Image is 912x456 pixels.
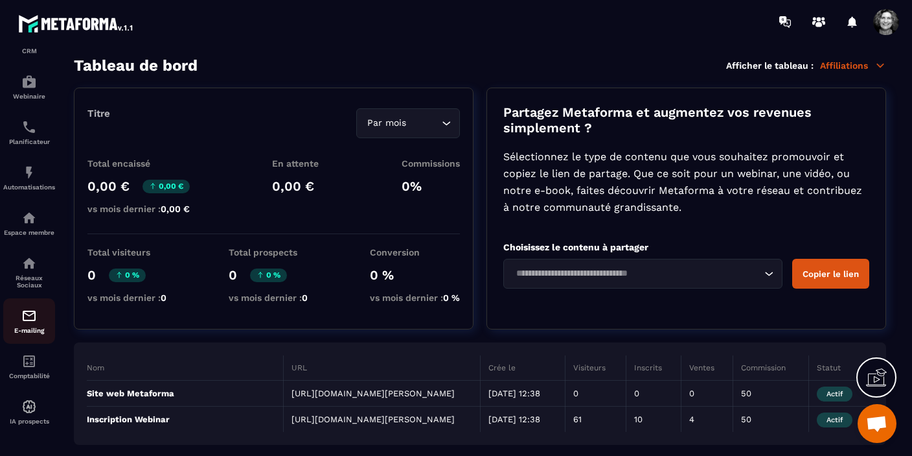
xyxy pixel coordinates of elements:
p: Affiliations [820,60,886,71]
p: Partagez Metaforma et augmentez vos revenues simplement ? [503,104,869,136]
img: automations [21,210,37,226]
a: automationsautomationsAutomatisations [3,155,55,200]
span: Actif [817,413,852,427]
img: scheduler [21,119,37,135]
p: Afficher le tableau : [726,60,814,71]
img: accountant [21,354,37,369]
p: 0 % [250,269,287,282]
div: Search for option [503,259,782,289]
td: 0 [565,381,626,407]
th: Crée le [480,355,565,381]
span: Par mois [365,116,409,130]
h3: Tableau de bord [74,56,198,75]
a: schedulerschedulerPlanificateur [3,110,55,155]
input: Search for option [512,267,761,281]
img: automations [21,74,37,90]
td: 10 [626,407,681,433]
td: 61 [565,407,626,433]
p: E-mailing [3,327,55,334]
a: accountantaccountantComptabilité [3,344,55,389]
p: Comptabilité [3,372,55,379]
p: 0,00 € [87,178,130,194]
td: [URL][DOMAIN_NAME][PERSON_NAME] [284,407,481,433]
a: automationsautomationsWebinaire [3,64,55,110]
span: Actif [817,387,852,402]
td: 0 [681,381,733,407]
p: Total prospects [229,247,308,258]
p: 0 % [370,267,460,283]
p: IA prospects [3,418,55,425]
td: 0 [626,381,681,407]
p: 0 [229,267,237,283]
p: Commissions [402,158,460,169]
p: Conversion [370,247,460,258]
p: Espace membre [3,229,55,236]
div: Search for option [356,108,460,138]
img: automations [21,399,37,414]
th: Statut [809,355,873,381]
a: emailemailE-mailing [3,298,55,344]
p: Inscription Webinar [87,414,275,424]
p: vs mois dernier : [229,293,308,303]
p: Planificateur [3,138,55,145]
img: email [21,308,37,324]
p: Webinaire [3,93,55,100]
span: 0 [161,293,166,303]
td: 50 [733,381,809,407]
p: 0% [402,178,460,194]
p: Total visiteurs [87,247,166,258]
span: 0 [302,293,308,303]
span: 0,00 € [161,204,190,214]
th: Inscrits [626,355,681,381]
th: Commission [733,355,809,381]
p: vs mois dernier : [87,204,190,214]
div: Ouvrir le chat [858,404,896,443]
p: Réseaux Sociaux [3,274,55,289]
p: En attente [272,158,319,169]
p: Sélectionnez le type de contenu que vous souhaitez promouvoir et copiez le lien de partage. Que c... [503,149,869,216]
p: Total encaissé [87,158,190,169]
p: Site web Metaforma [87,389,275,398]
p: 0,00 € [142,180,190,193]
th: Ventes [681,355,733,381]
a: social-networksocial-networkRéseaux Sociaux [3,246,55,298]
th: Nom [87,355,284,381]
img: automations [21,165,37,180]
img: logo [18,12,135,35]
p: 0,00 € [272,178,319,194]
td: 4 [681,407,733,433]
p: Automatisations [3,184,55,191]
p: [DATE] 12:38 [488,389,557,398]
th: URL [284,355,481,381]
td: 50 [733,407,809,433]
img: social-network [21,256,37,271]
p: vs mois dernier : [87,293,166,303]
p: CRM [3,47,55,54]
p: 0 % [109,269,146,282]
td: [URL][DOMAIN_NAME][PERSON_NAME] [284,381,481,407]
p: vs mois dernier : [370,293,460,303]
span: 0 % [443,293,460,303]
p: [DATE] 12:38 [488,414,557,424]
input: Search for option [409,116,439,130]
th: Visiteurs [565,355,626,381]
p: Titre [87,108,110,119]
a: automationsautomationsEspace membre [3,200,55,246]
p: 0 [87,267,96,283]
p: Choisissez le contenu à partager [503,242,869,252]
button: Copier le lien [792,259,869,289]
